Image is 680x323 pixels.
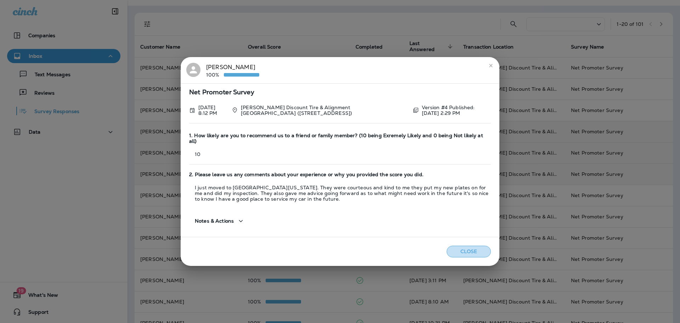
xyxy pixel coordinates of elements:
[189,172,491,178] span: 2. Please leave us any comments about your experience or why you provided the score you did.
[447,246,491,257] button: Close
[189,89,491,95] span: Net Promoter Survey
[206,63,259,78] div: [PERSON_NAME]
[189,151,491,157] p: 10
[241,105,407,116] p: [PERSON_NAME] Discount Tire & Alignment [GEOGRAPHIC_DATA] ([STREET_ADDRESS])
[198,105,226,116] p: Sep 28, 2025 8:12 PM
[485,60,497,71] button: close
[195,218,234,224] span: Notes & Actions
[189,211,251,231] button: Notes & Actions
[189,185,491,202] p: I just moved to [GEOGRAPHIC_DATA][US_STATE]. They were courteous and kind to me they put my new p...
[206,72,224,78] p: 100%
[189,133,491,145] span: 1. How likely are you to recommend us to a friend or family member? (10 being Exremely Likely and...
[422,105,491,116] p: Version #4 Published: [DATE] 2:29 PM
